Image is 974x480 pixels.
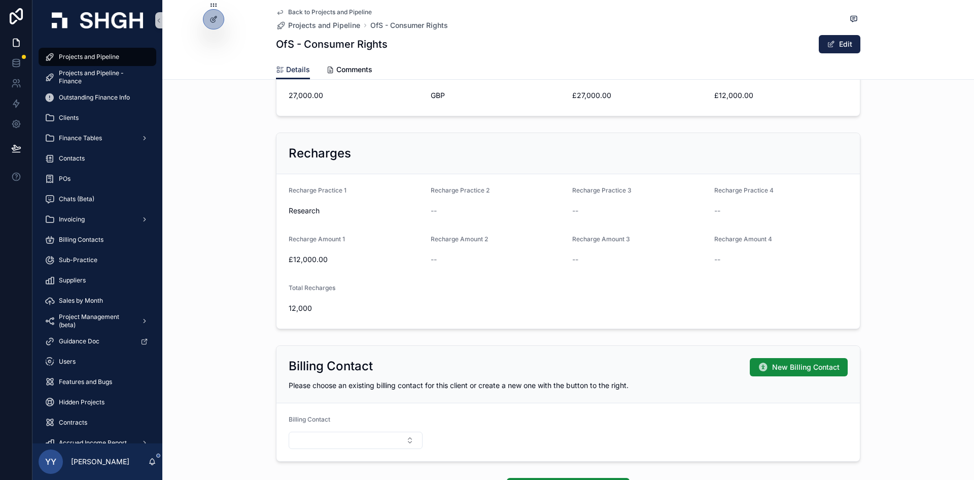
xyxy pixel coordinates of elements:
span: Clients [59,114,79,122]
span: GBP [431,90,445,101]
a: Accrued Income Report [39,434,156,452]
span: Invoicing [59,215,85,223]
h2: Recharges [289,145,351,162]
span: Suppliers [59,276,86,284]
span: Chats (Beta) [59,195,94,203]
span: Contracts [59,419,87,427]
span: Comments [336,65,372,75]
span: Hidden Projects [59,398,105,406]
span: Sub-Practice [59,256,97,264]
a: Clients [39,109,156,127]
span: -- [431,254,437,265]
span: POs [59,175,71,183]
span: Accrued Income Report [59,439,127,447]
a: Features and Bugs [39,373,156,391]
span: Back to Projects and Pipeline [288,8,372,16]
a: Project Management (beta) [39,312,156,330]
span: Recharge Amount 4 [714,235,772,243]
span: Users [59,358,76,366]
span: Features and Bugs [59,378,112,386]
a: Users [39,353,156,371]
span: Details [286,65,310,75]
a: Comments [326,60,372,81]
span: -- [431,206,437,216]
span: Recharge Amount 1 [289,235,345,243]
span: -- [572,206,578,216]
a: Projects and Pipeline [39,48,156,66]
span: Total Recharges [289,284,335,292]
button: Edit [819,35,860,53]
div: scrollable content [32,41,162,443]
span: £12,000.00 [714,90,848,101]
a: Projects and Pipeline [276,20,360,30]
span: Research [289,206,320,216]
span: Recharge Practice 4 [714,186,774,194]
a: Hidden Projects [39,393,156,411]
a: POs [39,170,156,188]
a: Sub-Practice [39,251,156,269]
span: 12,000 [289,303,423,313]
a: Guidance Doc [39,332,156,350]
a: Details [276,60,310,80]
span: Contacts [59,154,85,163]
a: OfS - Consumer Rights [370,20,448,30]
span: £12,000.00 [289,254,423,265]
span: Finance Tables [59,134,102,142]
span: New Billing Contact [772,362,840,372]
h2: Billing Contact [289,358,373,374]
img: App logo [52,12,143,28]
span: Projects and Pipeline [288,20,360,30]
span: Please choose an existing billing contact for this client or create a new one with the button to ... [289,381,629,390]
a: Sales by Month [39,292,156,310]
a: Contacts [39,149,156,168]
span: Outstanding Finance Info [59,93,130,102]
span: Sales by Month [59,297,103,305]
a: Back to Projects and Pipeline [276,8,372,16]
a: Outstanding Finance Info [39,88,156,107]
span: Recharge Practice 3 [572,186,632,194]
a: Suppliers [39,271,156,290]
button: Select Button [289,432,423,449]
span: Recharge Practice 1 [289,186,346,194]
a: Projects and Pipeline - Finance [39,68,156,86]
p: [PERSON_NAME] [71,457,129,467]
a: Contracts [39,413,156,432]
a: Chats (Beta) [39,190,156,208]
span: -- [714,254,720,265]
a: Billing Contacts [39,231,156,249]
span: -- [714,206,720,216]
span: Recharge Amount 3 [572,235,630,243]
span: Recharge Practice 2 [431,186,490,194]
span: Billing Contact [289,415,330,423]
a: Finance Tables [39,129,156,147]
span: 27,000.00 [289,90,423,101]
span: £27,000.00 [572,90,706,101]
span: Billing Contacts [59,236,103,244]
span: Projects and Pipeline - Finance [59,69,146,85]
span: Projects and Pipeline [59,53,119,61]
span: Project Management (beta) [59,313,133,329]
a: Invoicing [39,210,156,229]
h1: OfS - Consumer Rights [276,37,388,51]
span: YY [45,456,56,468]
span: -- [572,254,578,265]
button: New Billing Contact [750,358,848,376]
span: Guidance Doc [59,337,99,345]
span: Recharge Amount 2 [431,235,488,243]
